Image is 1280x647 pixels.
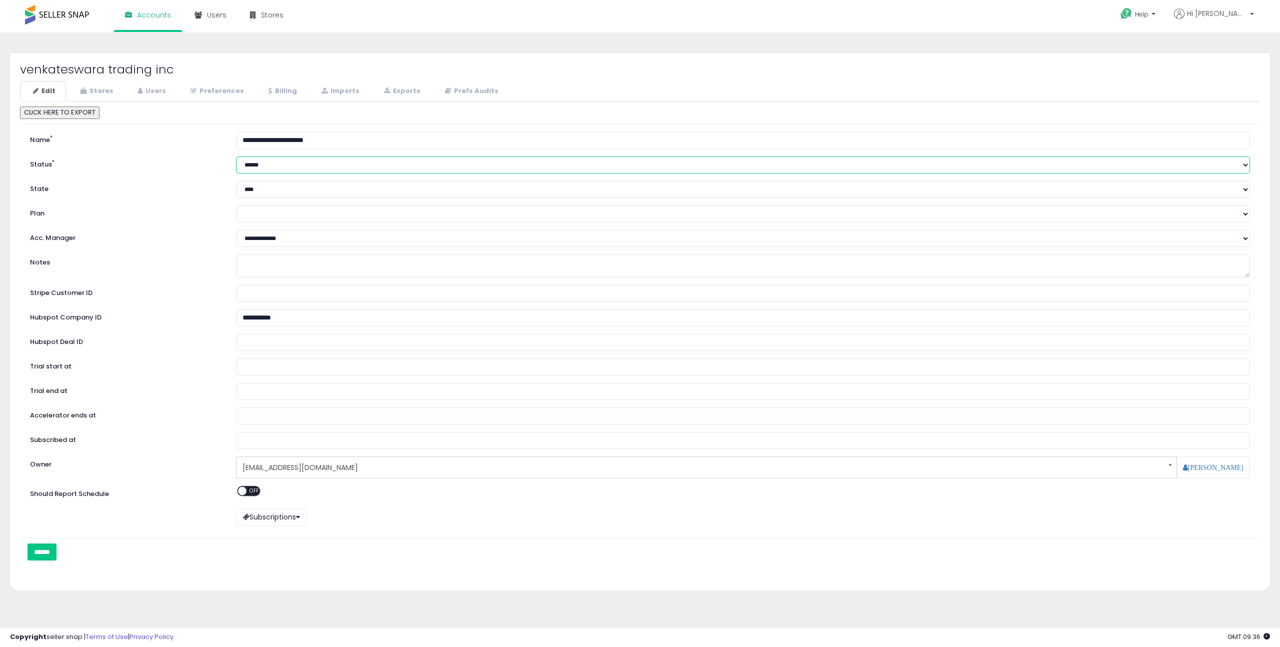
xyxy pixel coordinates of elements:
strong: Copyright [10,632,46,641]
button: CLICK HERE TO EXPORT [20,106,99,119]
span: Users [207,10,226,20]
a: Users [125,81,176,101]
label: Accelerator ends at [22,407,228,420]
button: Subscriptions [236,508,306,525]
a: Hi [PERSON_NAME] [1174,8,1254,31]
label: Should Report Schedule [30,489,109,499]
label: Stripe Customer ID [22,285,228,298]
span: Accounts [137,10,171,20]
h2: venkateswara trading inc [20,63,1260,76]
div: seller snap | | [10,632,173,642]
span: OFF [246,486,262,495]
i: Get Help [1120,7,1132,20]
label: Hubspot Company ID [22,309,228,322]
a: Terms of Use [85,632,128,641]
a: Billing [255,81,307,101]
label: Name [22,132,228,145]
a: Privacy Policy [129,632,173,641]
span: Hi [PERSON_NAME] [1187,8,1247,18]
label: Hubspot Deal ID [22,334,228,347]
span: Stores [261,10,283,20]
label: Notes [22,254,228,267]
a: Stores [67,81,124,101]
a: Prefs Audits [432,81,509,101]
label: Status [22,156,228,169]
a: Exports [371,81,431,101]
a: Preferences [177,81,254,101]
span: [EMAIL_ADDRESS][DOMAIN_NAME] [242,459,1157,476]
label: Trial end at [22,383,228,396]
a: Edit [20,81,66,101]
a: Imports [308,81,370,101]
label: Owner [30,460,51,469]
label: Trial start at [22,358,228,371]
a: [PERSON_NAME] [1183,464,1243,471]
span: Help [1135,10,1148,18]
label: Acc. Manager [22,230,228,243]
label: Subscribed at [22,432,228,445]
label: State [22,181,228,194]
span: 2025-09-18 09:36 GMT [1227,632,1270,641]
label: Plan [22,205,228,218]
